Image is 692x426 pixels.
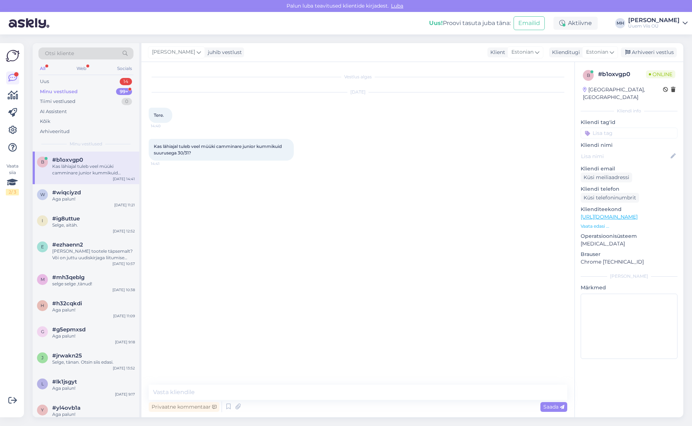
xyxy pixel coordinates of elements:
div: Kliendi info [581,108,677,114]
span: b [587,73,590,78]
span: i [42,218,43,223]
span: Luba [389,3,405,9]
div: [DATE] 12:52 [113,228,135,234]
span: Estonian [511,48,534,56]
div: [DATE] 11:21 [114,202,135,208]
div: Vestlus algas [149,74,567,80]
img: Askly Logo [6,49,20,63]
div: Aga palun! [52,307,135,313]
p: Chrome [TECHNICAL_ID] [581,258,677,266]
div: MH [615,18,625,28]
div: Tiimi vestlused [40,98,75,105]
div: 0 [121,98,132,105]
div: Aga palun! [52,333,135,339]
div: Web [75,64,88,73]
div: Arhiveeri vestlus [621,47,677,57]
span: Minu vestlused [70,141,102,147]
div: Küsi meiliaadressi [581,173,632,182]
div: juhib vestlust [205,49,242,56]
div: 14 [120,78,132,85]
div: Kas lähiajal tuleb veel müüki camminare junior kummikuid suurusega 30/31? [52,163,135,176]
p: Märkmed [581,284,677,291]
div: [PERSON_NAME] [581,273,677,280]
span: #ig8uttue [52,215,80,222]
div: Selge, tänan. Otsin siis edasi. [52,359,135,365]
div: Kõik [40,118,50,125]
a: [PERSON_NAME]Uuem Viis OÜ [628,17,688,29]
div: Uuem Viis OÜ [628,23,680,29]
span: #ezhaenn2 [52,241,83,248]
span: w [40,192,45,197]
div: Küsi telefoninumbrit [581,193,639,203]
div: Selge, aitäh. [52,222,135,228]
span: y [41,407,44,413]
div: Uus [40,78,49,85]
input: Lisa nimi [581,152,669,160]
div: 2 / 3 [6,189,19,195]
p: Kliendi tag'id [581,119,677,126]
div: Privaatne kommentaar [149,402,219,412]
span: Kas lähiajal tuleb veel müüki camminare junior kummikuid suurusega 30/31? [154,144,283,156]
div: [DATE] 10:38 [112,287,135,293]
div: Aga palun! [52,385,135,392]
p: Kliendi email [581,165,677,173]
a: [URL][DOMAIN_NAME] [581,214,638,220]
span: #yl4ovb1a [52,405,81,411]
span: 14:41 [151,161,178,166]
p: [MEDICAL_DATA] [581,240,677,248]
div: # b1oxvgp0 [598,70,646,79]
div: [DATE] 9:18 [115,339,135,345]
span: #lk1jsgyt [52,379,77,385]
div: Klient [487,49,505,56]
div: Aga palun! [52,411,135,418]
div: [PERSON_NAME] tootele täpsemalt? Või on juttu uudiskirjaga liitumise sooduskoodist? [52,248,135,261]
span: m [41,277,45,282]
span: #g5epmxsd [52,326,86,333]
span: e [41,244,44,249]
span: h [41,303,44,308]
span: #mh3qeblg [52,274,85,281]
p: Kliendi nimi [581,141,677,149]
div: Klienditugi [549,49,580,56]
p: Operatsioonisüsteem [581,232,677,240]
span: g [41,329,44,334]
div: Proovi tasuta juba täna: [429,19,511,28]
div: Vaata siia [6,163,19,195]
div: [DATE] 14:41 [113,176,135,182]
div: [PERSON_NAME] [628,17,680,23]
p: Brauser [581,251,677,258]
div: AI Assistent [40,108,67,115]
span: l [41,381,44,386]
span: Estonian [586,48,608,56]
span: Online [646,70,675,78]
div: [DATE] [149,89,567,95]
span: Saada [543,404,564,410]
p: Vaata edasi ... [581,223,677,229]
input: Lisa tag [581,128,677,138]
div: selge selge ,tänud! [52,281,135,287]
span: #wiqciyzd [52,189,81,196]
div: Aga palun! [52,196,135,202]
span: 14:40 [151,123,178,129]
span: [PERSON_NAME] [152,48,195,56]
div: 99+ [116,88,132,95]
span: b [41,159,44,165]
p: Klienditeekond [581,206,677,213]
div: Aktiivne [553,17,598,30]
div: [DATE] 13:52 [113,365,135,371]
span: Otsi kliente [45,50,74,57]
p: Kliendi telefon [581,185,677,193]
div: [DATE] 9:17 [115,392,135,397]
div: Minu vestlused [40,88,78,95]
span: j [41,355,44,360]
span: Tere. [154,112,164,118]
div: [DATE] 10:57 [112,261,135,266]
b: Uus! [429,20,443,26]
div: Arhiveeritud [40,128,70,135]
div: Socials [116,64,133,73]
div: [GEOGRAPHIC_DATA], [GEOGRAPHIC_DATA] [583,86,663,101]
span: #b1oxvgp0 [52,157,83,163]
div: [DATE] 11:09 [113,313,135,319]
div: All [38,64,47,73]
span: #jrwakn25 [52,352,82,359]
